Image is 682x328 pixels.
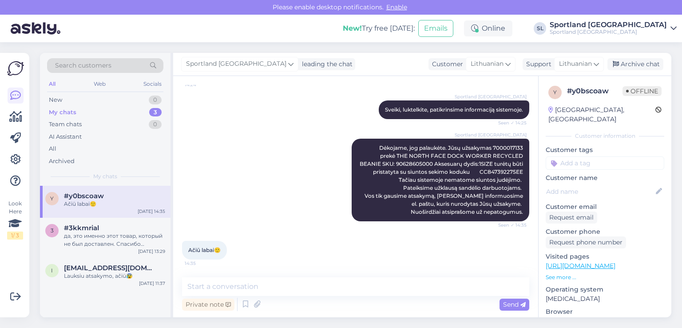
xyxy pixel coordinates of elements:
[47,78,57,90] div: All
[49,157,75,166] div: Archived
[550,28,667,36] div: Sportland [GEOGRAPHIC_DATA]
[428,60,463,69] div: Customer
[493,222,527,228] span: Seen ✓ 14:35
[559,59,592,69] span: Lithuanian
[64,232,165,248] div: да, это именно этот товар, который не был доставлен. Спасибо большое, буду ждать от вас новой инф...
[139,280,165,287] div: [DATE] 11:37
[149,108,162,117] div: 3
[623,86,662,96] span: Offline
[534,22,546,35] div: SL
[138,208,165,215] div: [DATE] 14:35
[185,260,218,267] span: 14:35
[546,173,664,183] p: Customer name
[455,93,527,100] span: Sportland [GEOGRAPHIC_DATA]
[49,108,76,117] div: My chats
[50,195,54,202] span: y
[546,294,664,304] p: [MEDICAL_DATA]
[186,59,286,69] span: Sportland [GEOGRAPHIC_DATA]
[93,172,117,180] span: My chats
[550,21,667,28] div: Sportland [GEOGRAPHIC_DATA]
[385,106,523,113] span: Sveiki, luktelkite, patikrinsime informaciją sistemoje.
[142,78,163,90] div: Socials
[546,273,664,281] p: See more ...
[64,264,156,272] span: inessakonoplya1999@gmail.com
[55,61,111,70] span: Search customers
[546,236,626,248] div: Request phone number
[567,86,623,96] div: # y0bscoaw
[546,252,664,261] p: Visited pages
[182,299,234,311] div: Private note
[471,59,504,69] span: Lithuanian
[418,20,453,37] button: Emails
[546,212,597,224] div: Request email
[455,132,527,138] span: Sportland [GEOGRAPHIC_DATA]
[343,24,362,32] b: New!
[64,200,165,208] div: Ačiū labai🙂
[553,89,557,96] span: y
[493,120,527,126] span: Seen ✓ 14:25
[607,58,663,70] div: Archive chat
[7,200,23,240] div: Look Here
[7,60,24,77] img: Askly Logo
[64,224,99,232] span: #3kkmrial
[550,21,677,36] a: Sportland [GEOGRAPHIC_DATA]Sportland [GEOGRAPHIC_DATA]
[546,262,615,270] a: [URL][DOMAIN_NAME]
[138,248,165,255] div: [DATE] 13:29
[523,60,551,69] div: Support
[64,272,165,280] div: Lauksiu atsakymo, ačiū😰
[546,132,664,140] div: Customer information
[546,227,664,236] p: Customer phone
[503,300,526,308] span: Send
[149,96,162,104] div: 0
[464,20,512,36] div: Online
[7,232,23,240] div: 1 / 3
[546,187,654,196] input: Add name
[546,285,664,294] p: Operating system
[548,105,655,124] div: [GEOGRAPHIC_DATA], [GEOGRAPHIC_DATA]
[298,60,353,69] div: leading the chat
[51,227,54,234] span: 3
[546,307,664,316] p: Browser
[546,316,664,326] p: Chrome [TECHNICAL_ID]
[546,202,664,212] p: Customer email
[92,78,107,90] div: Web
[49,96,62,104] div: New
[384,3,410,11] span: Enable
[49,132,82,141] div: AI Assistant
[360,144,524,215] span: Dėkojame, jog palaukėte. Jūsų užsakymas 7000017133 prekė THE NORTH FACE DOCK WORKER RECYCLED BEAN...
[64,192,104,200] span: #y0bscoaw
[149,120,162,129] div: 0
[546,156,664,170] input: Add a tag
[51,267,53,274] span: i
[49,120,82,129] div: Team chats
[49,144,56,153] div: All
[343,23,415,34] div: Try free [DATE]:
[546,145,664,155] p: Customer tags
[185,81,218,88] span: 14:24
[188,247,221,253] span: Ačiū labai🙂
